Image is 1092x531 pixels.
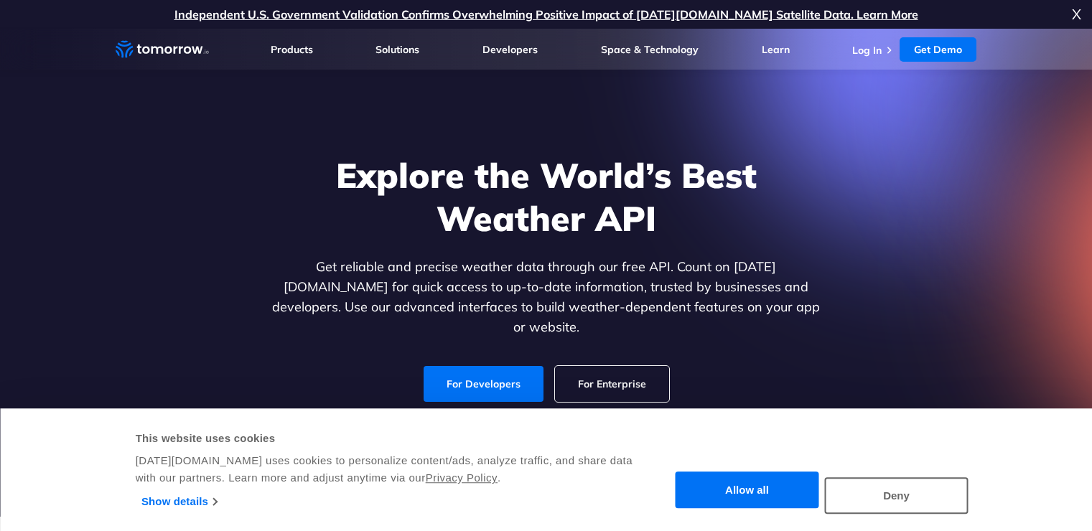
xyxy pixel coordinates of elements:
h1: Explore the World’s Best Weather API [269,154,823,240]
div: [DATE][DOMAIN_NAME] uses cookies to personalize content/ads, analyze traffic, and share data with... [136,452,635,487]
a: Products [271,43,313,56]
a: Privacy Policy [426,471,498,484]
a: Home link [116,39,209,60]
a: For Developers [424,366,543,402]
a: Independent U.S. Government Validation Confirms Overwhelming Positive Impact of [DATE][DOMAIN_NAM... [174,7,918,22]
button: Deny [825,477,969,514]
a: Space & Technology [601,43,699,56]
a: Show details [141,491,217,512]
a: Get Demo [900,37,976,62]
button: Allow all [676,472,819,509]
a: Learn [762,43,790,56]
div: This website uses cookies [136,430,635,447]
p: Get reliable and precise weather data through our free API. Count on [DATE][DOMAIN_NAME] for quic... [269,257,823,337]
a: Solutions [375,43,419,56]
a: Log In [852,44,882,57]
a: For Enterprise [555,366,669,402]
a: Developers [482,43,538,56]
